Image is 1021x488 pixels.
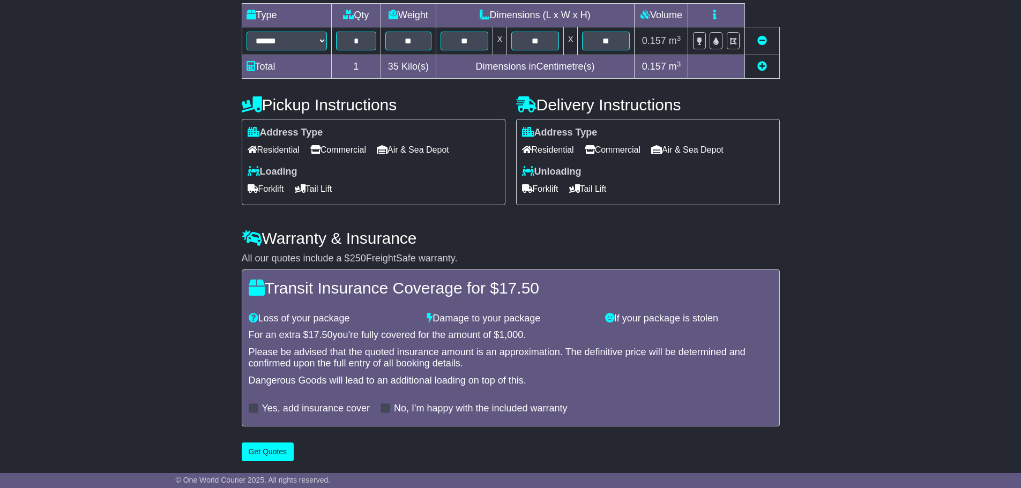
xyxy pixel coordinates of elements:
span: 35 [388,61,399,72]
td: Weight [381,4,436,27]
label: Yes, add insurance cover [262,403,370,415]
span: 250 [350,253,366,264]
span: Commercial [585,141,640,158]
span: 0.157 [642,35,666,46]
span: 0.157 [642,61,666,72]
span: Tail Lift [569,181,607,197]
div: Loss of your package [243,313,422,325]
td: Qty [331,4,381,27]
h4: Transit Insurance Coverage for $ [249,279,773,297]
h4: Delivery Instructions [516,96,780,114]
span: m [669,61,681,72]
div: All our quotes include a $ FreightSafe warranty. [242,253,780,265]
td: Dimensions in Centimetre(s) [436,55,635,79]
div: For an extra $ you're fully covered for the amount of $ . [249,329,773,341]
a: Remove this item [757,35,767,46]
div: Dangerous Goods will lead to an additional loading on top of this. [249,375,773,387]
td: Dimensions (L x W x H) [436,4,635,27]
td: Type [242,4,331,27]
label: Unloading [522,166,582,178]
a: Add new item [757,61,767,72]
span: Air & Sea Depot [377,141,449,158]
div: Please be advised that the quoted insurance amount is an approximation. The definitive price will... [249,347,773,370]
td: x [493,27,506,55]
span: 17.50 [309,329,333,340]
td: x [564,27,578,55]
span: Tail Lift [295,181,332,197]
span: Residential [522,141,574,158]
td: Total [242,55,331,79]
span: Air & Sea Depot [651,141,724,158]
span: 17.50 [499,279,539,297]
h4: Pickup Instructions [242,96,505,114]
span: Forklift [522,181,558,197]
td: Kilo(s) [381,55,436,79]
label: Address Type [248,127,323,139]
label: Address Type [522,127,598,139]
td: 1 [331,55,381,79]
div: Damage to your package [421,313,600,325]
span: Commercial [310,141,366,158]
td: Volume [635,4,688,27]
span: m [669,35,681,46]
span: Residential [248,141,300,158]
span: © One World Courier 2025. All rights reserved. [176,476,331,484]
label: Loading [248,166,297,178]
label: No, I'm happy with the included warranty [394,403,568,415]
span: Forklift [248,181,284,197]
sup: 3 [677,34,681,42]
sup: 3 [677,60,681,68]
div: If your package is stolen [600,313,778,325]
h4: Warranty & Insurance [242,229,780,247]
span: 1,000 [499,329,523,340]
button: Get Quotes [242,442,294,461]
